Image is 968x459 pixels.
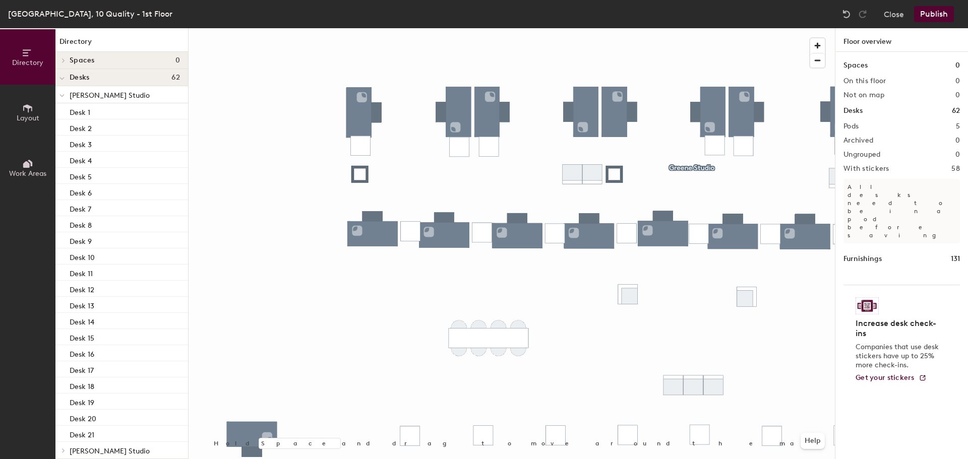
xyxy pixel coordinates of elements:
span: Get your stickers [856,373,915,382]
h1: Floor overview [835,28,968,52]
img: Redo [858,9,868,19]
p: Desk 6 [70,186,92,198]
h2: 58 [951,165,960,173]
h1: Directory [55,36,188,52]
h2: 5 [956,122,960,130]
h2: 0 [955,77,960,85]
p: Desk 8 [70,218,92,230]
p: Desk 18 [70,379,94,391]
p: Companies that use desk stickers have up to 25% more check-ins. [856,343,942,370]
p: Desk 11 [70,267,93,278]
img: Sticker logo [856,297,879,314]
h2: 0 [955,137,960,145]
h2: Archived [843,137,873,145]
h2: On this floor [843,77,886,85]
h1: 62 [952,105,960,116]
h4: Increase desk check-ins [856,318,942,339]
p: Desk 21 [70,428,94,439]
h1: Furnishings [843,253,882,265]
button: Help [801,433,825,449]
span: Desks [70,74,89,82]
p: Desk 19 [70,396,94,407]
span: [PERSON_NAME] Studio [70,447,150,455]
button: Close [884,6,904,22]
img: Undo [841,9,852,19]
div: [GEOGRAPHIC_DATA], 10 Quality - 1st Floor [8,8,172,20]
p: Desk 1 [70,105,90,117]
p: Desk 14 [70,315,94,326]
p: Desk 15 [70,331,94,343]
span: Layout [17,114,39,122]
span: 62 [171,74,180,82]
p: Desk 3 [70,138,92,149]
p: Desk 16 [70,347,94,359]
h2: 0 [955,151,960,159]
button: Publish [914,6,954,22]
span: 0 [175,56,180,64]
h2: 0 [955,91,960,99]
span: Directory [12,58,43,67]
p: Desk 17 [70,363,94,375]
p: All desks need to be in a pod before saving [843,179,960,243]
span: Spaces [70,56,95,64]
h2: With stickers [843,165,889,173]
h2: Ungrouped [843,151,881,159]
p: Desk 4 [70,154,92,165]
h1: Spaces [843,60,868,71]
p: Desk 10 [70,250,95,262]
p: Desk 9 [70,234,92,246]
p: Desk 5 [70,170,92,181]
h1: 131 [951,253,960,265]
h2: Pods [843,122,859,130]
span: [PERSON_NAME] Studio [70,91,150,100]
h1: 0 [955,60,960,71]
p: Desk 12 [70,283,94,294]
h2: Not on map [843,91,884,99]
span: Work Areas [9,169,46,178]
h1: Desks [843,105,863,116]
p: Desk 7 [70,202,91,214]
p: Desk 20 [70,412,96,423]
a: Get your stickers [856,374,927,382]
p: Desk 13 [70,299,94,310]
p: Desk 2 [70,121,92,133]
